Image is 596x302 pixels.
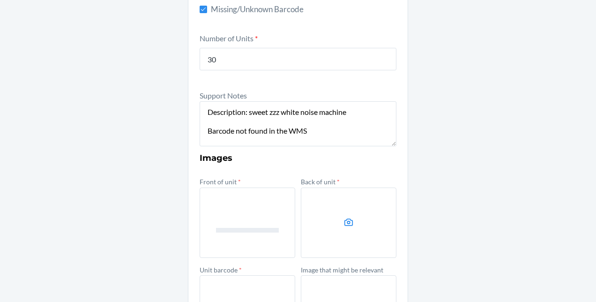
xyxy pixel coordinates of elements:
[200,178,241,186] label: Front of unit
[211,3,396,15] span: Missing/Unknown Barcode
[200,34,258,43] label: Number of Units
[200,91,247,100] label: Support Notes
[200,152,396,164] h3: Images
[301,178,340,186] label: Back of unit
[301,266,383,274] label: Image that might be relevant
[200,6,207,13] input: Missing/Unknown Barcode
[200,266,242,274] label: Unit barcode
